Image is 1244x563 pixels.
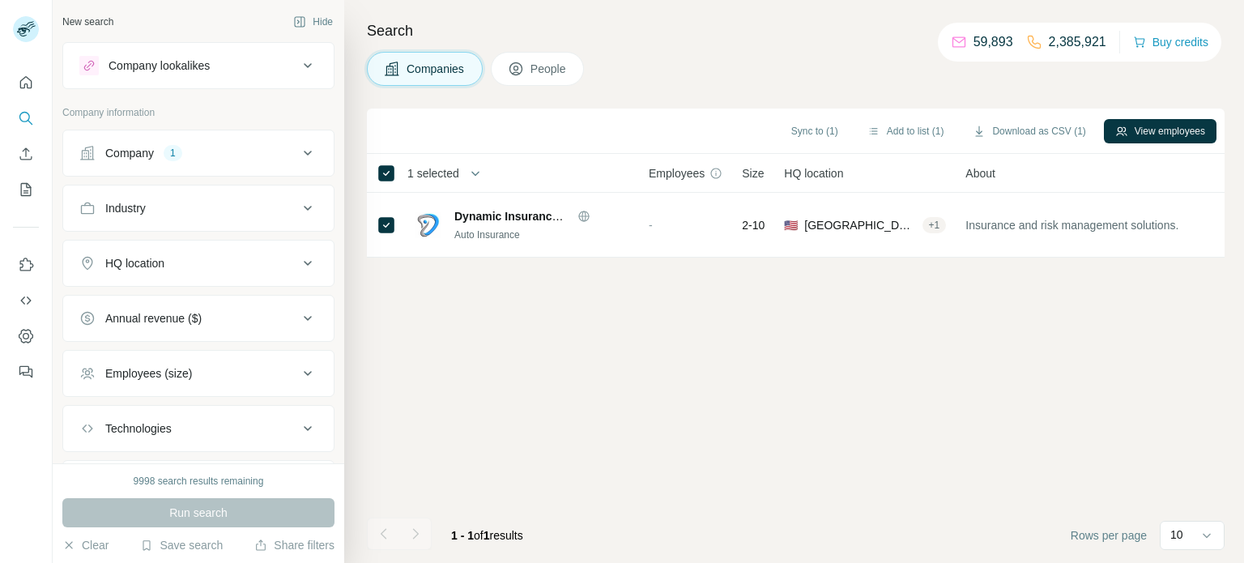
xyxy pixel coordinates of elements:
[105,255,164,271] div: HQ location
[856,119,956,143] button: Add to list (1)
[961,119,1097,143] button: Download as CSV (1)
[454,228,629,242] div: Auto Insurance
[965,217,1178,233] span: Insurance and risk management solutions.
[415,212,441,238] img: Logo of Dynamic Insurance Group
[63,299,334,338] button: Annual revenue ($)
[973,32,1013,52] p: 59,893
[63,354,334,393] button: Employees (size)
[105,365,192,382] div: Employees (size)
[282,10,344,34] button: Hide
[791,124,838,139] span: Sync to (1)
[13,68,39,97] button: Quick start
[105,200,146,216] div: Industry
[13,250,39,279] button: Use Surfe on LinkedIn
[965,165,995,181] span: About
[63,134,334,173] button: Company1
[649,165,705,181] span: Employees
[407,165,459,181] span: 1 selected
[1071,527,1147,544] span: Rows per page
[804,217,915,233] span: [GEOGRAPHIC_DATA], [GEOGRAPHIC_DATA]
[484,529,490,542] span: 1
[63,409,334,448] button: Technologies
[474,529,484,542] span: of
[451,529,523,542] span: results
[742,165,764,181] span: Size
[13,175,39,204] button: My lists
[105,145,154,161] div: Company
[922,218,947,232] div: + 1
[407,61,466,77] span: Companies
[13,322,39,351] button: Dashboard
[105,420,172,437] div: Technologies
[454,210,595,223] span: Dynamic Insurance Group
[1104,119,1216,143] button: View employees
[13,286,39,315] button: Use Surfe API
[1170,527,1183,543] p: 10
[530,61,568,77] span: People
[13,357,39,386] button: Feedback
[451,529,474,542] span: 1 - 1
[254,537,334,553] button: Share filters
[63,46,334,85] button: Company lookalikes
[742,217,765,233] span: 2-10
[784,217,798,233] span: 🇺🇸
[140,537,223,553] button: Save search
[105,310,202,326] div: Annual revenue ($)
[63,189,334,228] button: Industry
[1133,31,1208,53] button: Buy credits
[784,165,843,181] span: HQ location
[780,119,850,143] button: Sync to (1)
[649,219,653,232] span: -
[62,537,109,553] button: Clear
[109,58,210,74] div: Company lookalikes
[13,104,39,133] button: Search
[134,474,264,488] div: 9998 search results remaining
[62,15,113,29] div: New search
[13,139,39,168] button: Enrich CSV
[1049,32,1106,52] p: 2,385,921
[367,19,1225,42] h4: Search
[164,146,182,160] div: 1
[63,244,334,283] button: HQ location
[62,105,334,120] p: Company information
